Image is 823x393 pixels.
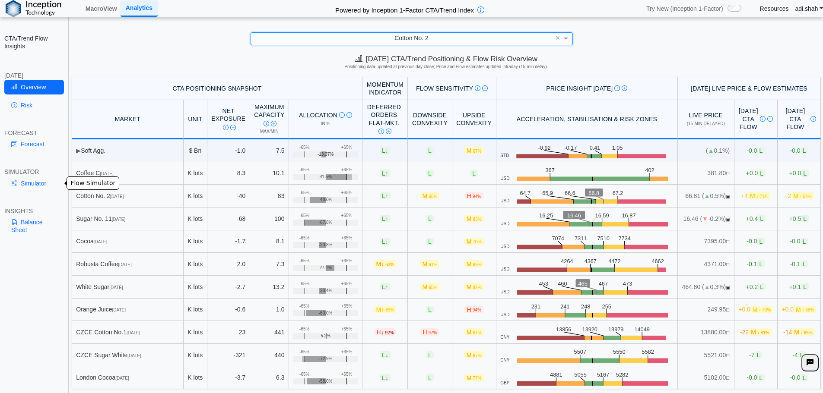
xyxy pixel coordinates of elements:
[380,147,391,154] span: L
[654,258,666,264] text: 4662
[380,192,391,199] span: L
[784,192,813,199] span: +2
[319,242,333,248] span: -20.8%
[726,262,730,267] span: NO FEED: Live data feed not provided for this market.
[207,321,250,344] td: 23
[543,190,554,196] text: 65.9
[184,185,207,208] td: K lots
[112,308,126,312] span: [DATE]
[801,238,808,245] span: L
[4,176,64,191] a: Simulator
[767,116,773,122] img: Read More
[319,174,331,179] span: 81.5%
[678,344,734,367] td: 5521.00
[429,330,437,335] span: 97%
[426,170,434,177] span: L
[591,145,601,151] text: 0.41
[73,64,819,69] h5: Positioning data updated at previous day close; Price and Flow estimates updated intraday (15-min...
[426,215,434,222] span: L
[207,253,250,276] td: 2.0
[747,238,765,245] span: -0.0
[760,5,789,13] a: Resources
[94,239,107,244] span: [DATE]
[319,220,333,225] span: -67.8%
[756,194,769,199] span: ↑ 71%
[757,238,765,245] span: L
[760,116,766,122] img: Info
[557,326,572,333] text: 13856
[254,103,284,127] div: Maximum Capacity
[321,333,330,339] span: 5.2%
[380,238,391,245] span: L
[4,137,64,151] a: Forecast
[473,262,482,267] span: 63%
[341,327,353,332] div: +65%
[678,299,734,321] td: 249.95
[500,198,509,204] span: USD
[646,5,723,13] span: Try New (Inception 1-Factor)
[207,230,250,253] td: -1.7
[380,170,391,177] span: L
[464,283,484,290] span: M
[374,260,396,267] span: M
[464,215,484,222] span: M
[801,330,813,335] span: ↓ 66%
[211,107,245,131] div: Net Exposure
[464,328,484,336] span: M
[408,100,452,139] th: Downside Convexity
[473,239,482,244] span: 70%
[72,77,363,100] th: CTA Positioning Snapshot
[583,326,599,333] text: 13920
[500,289,509,295] span: USD
[112,217,125,222] span: [DATE]
[496,100,678,139] th: Acceleration, Stabilisation & Risk Zones
[420,328,439,336] span: H
[76,169,179,177] div: Coffee C
[678,230,734,253] td: 7395.00
[4,215,64,237] a: Balance Sheet
[385,308,394,312] span: 85%
[726,308,730,312] span: NO FEED: Live data feed not provided for this market.
[473,285,482,290] span: 82%
[76,147,81,154] span: ▶
[4,207,64,215] div: INSIGHTS
[346,112,352,118] img: Read More
[590,190,601,196] text: 66.8
[76,260,179,268] div: Robusta Coffee
[76,328,179,336] div: CZCE Cotton No.1
[319,265,331,270] span: 27.4%
[184,344,207,367] td: K lots
[380,283,391,290] span: L
[76,192,179,200] div: Cotton No. 2
[614,85,620,91] img: Info
[127,330,140,335] span: [DATE]
[72,100,184,139] th: MARKET
[319,288,333,293] span: -20.4%
[464,238,484,245] span: M
[602,303,611,310] text: 255
[207,185,250,208] td: -40
[757,260,765,267] span: L
[810,116,816,122] img: Info
[381,329,384,336] span: ↓
[614,190,625,196] text: 67.2
[791,192,813,199] span: M
[790,147,808,154] span: -0.0
[341,281,353,286] div: +65%
[794,306,816,313] span: M
[578,281,588,287] text: 465
[678,276,734,299] td: 464.80 ( 0.3%)
[4,35,64,50] h2: CTA/Trend Flow Insights
[299,327,309,332] div: -65%
[562,258,574,264] text: 4264
[554,33,562,44] span: Clear value
[109,285,123,290] span: [DATE]
[678,321,734,344] td: 13880.00
[4,80,64,94] a: Overview
[473,330,482,335] span: 61%
[726,330,730,335] span: NO FEED: Live data feed not provided for this market.
[250,321,289,344] td: 441
[575,235,587,242] text: 7311
[473,149,482,154] span: 67%
[381,306,384,313] span: ↑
